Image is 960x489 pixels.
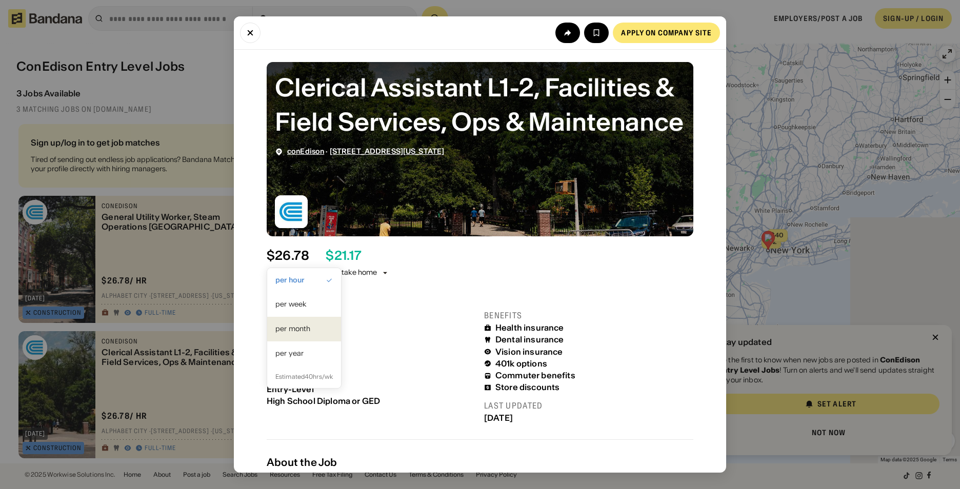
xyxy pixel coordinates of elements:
div: [DATE] [484,413,693,423]
div: About the Job [267,456,693,468]
div: At a Glance [267,290,693,302]
div: per month [275,324,333,334]
div: Hourly [267,354,476,363]
div: · [287,147,444,156]
img: conEdison logo [275,195,308,228]
div: Hours [267,310,476,321]
div: Last updated [484,400,693,411]
div: Apply on company site [621,29,712,36]
div: Entry-Level [267,384,476,394]
span: conEdison [287,147,324,156]
div: per week [275,299,333,310]
div: $ 21.17 [326,249,361,263]
div: Dental insurance [495,335,564,344]
div: Benefits [484,310,693,321]
div: Min. take home [326,268,389,278]
div: Clerical Assistant L1-2, Facilities & Field Services, Ops & Maintenance [275,70,685,139]
div: 401k options [495,359,547,369]
span: [STREET_ADDRESS][US_STATE] [330,147,445,156]
div: per hour [267,268,295,278]
div: $ 26.78 [267,249,309,263]
div: Store discounts [495,382,559,392]
div: Requirements [267,372,476,382]
button: Close [240,23,261,43]
div: Pay type [267,341,476,352]
div: Health insurance [495,323,564,333]
div: per hour [275,275,333,286]
div: Vision insurance [495,347,563,357]
div: Commuter benefits [495,371,575,380]
div: High School Diploma or GED [267,396,476,406]
div: Full-time [267,323,476,333]
div: per year [275,349,333,359]
div: Estimated 40 hrs/wk [267,365,341,388]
